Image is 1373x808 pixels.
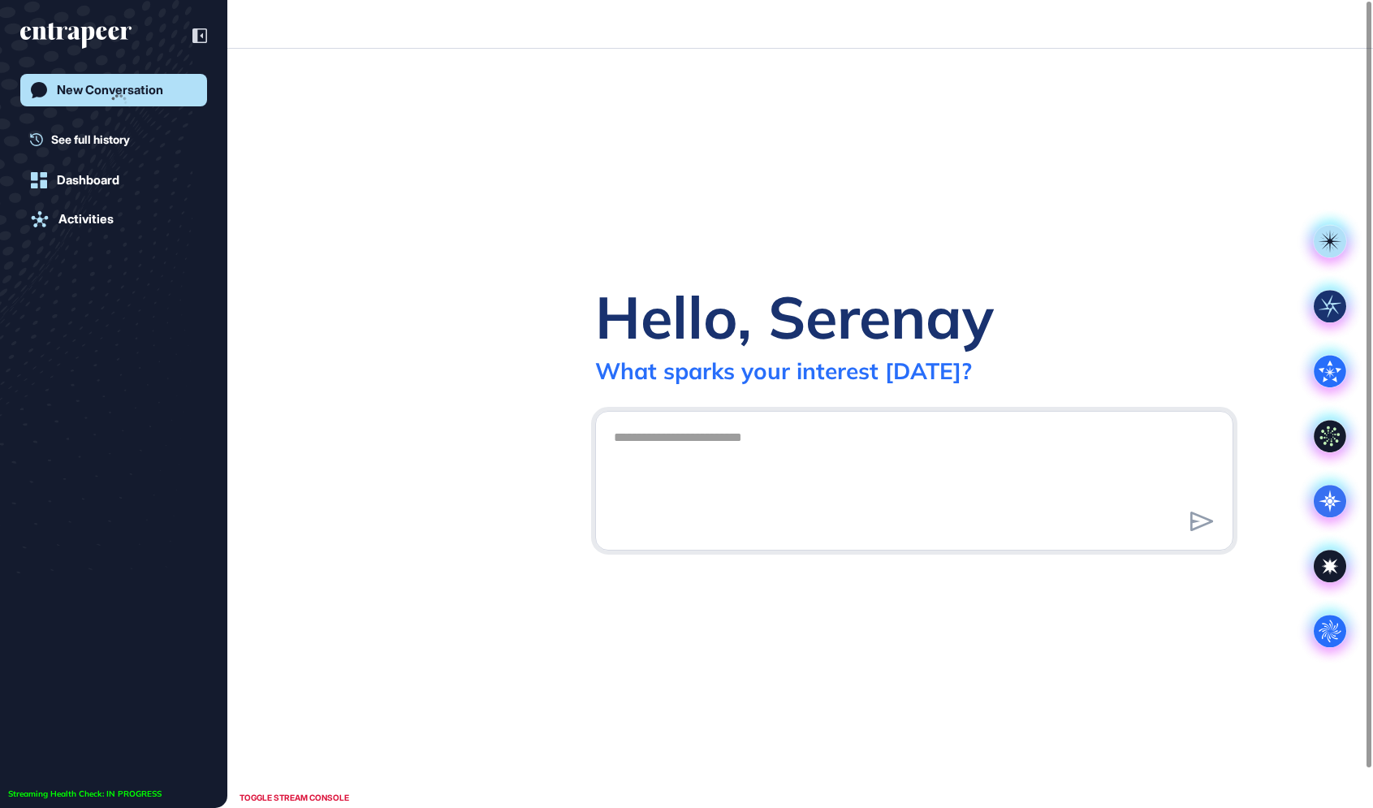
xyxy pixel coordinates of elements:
div: What sparks your interest [DATE]? [595,356,972,385]
div: entrapeer-logo [20,23,132,49]
div: Hello, Serenay [595,280,994,353]
div: Dashboard [57,173,119,188]
a: Dashboard [20,164,207,197]
div: Activities [58,212,114,227]
a: New Conversation [20,74,207,106]
div: New Conversation [57,83,163,97]
div: TOGGLE STREAM CONSOLE [235,788,353,808]
a: See full history [30,131,207,148]
span: See full history [51,131,130,148]
a: Activities [20,203,207,235]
